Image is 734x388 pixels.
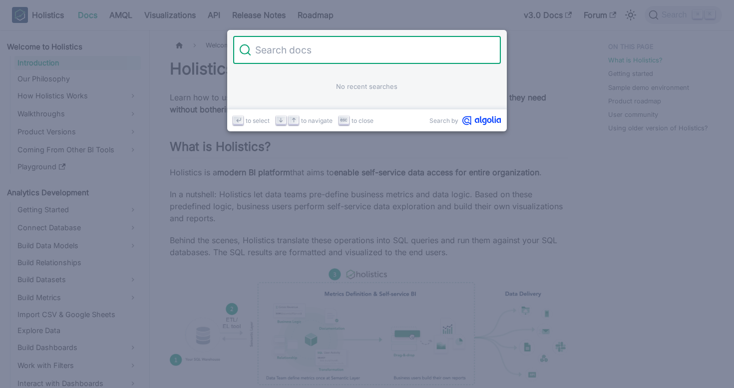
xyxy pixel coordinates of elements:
a: Search byAlgolia [429,116,501,125]
span: to select [246,116,270,125]
span: to close [352,116,373,125]
svg: Arrow down [277,116,285,124]
p: No recent searches [260,82,474,91]
span: Search by [429,116,458,125]
svg: Algolia [462,116,501,125]
svg: Arrow up [290,116,298,124]
svg: Escape key [340,116,348,124]
span: to navigate [301,116,333,125]
svg: Enter key [235,116,242,124]
input: Search docs [251,36,495,64]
